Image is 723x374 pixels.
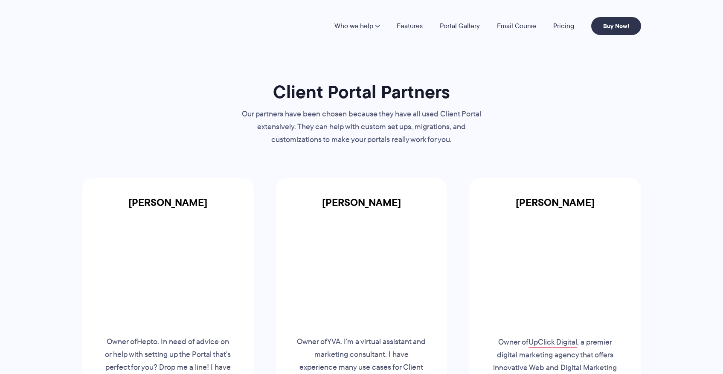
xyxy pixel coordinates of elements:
a: Hepto [137,336,157,347]
h3: [PERSON_NAME] [276,197,447,219]
a: YVA [327,336,340,347]
a: Portal Gallery [440,23,480,29]
a: Buy Now! [591,17,641,35]
a: UpClick Digital [528,336,577,348]
a: Who we help [334,23,380,29]
h1: Client Portal Partners [234,81,490,103]
a: Pricing [553,23,574,29]
p: Our partners have been chosen because they have all used Client Portal extensively. They can help... [234,108,490,146]
h3: [PERSON_NAME] [82,197,254,219]
a: Features [397,23,423,29]
a: Email Course [497,23,536,29]
h3: [PERSON_NAME] [469,197,641,219]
